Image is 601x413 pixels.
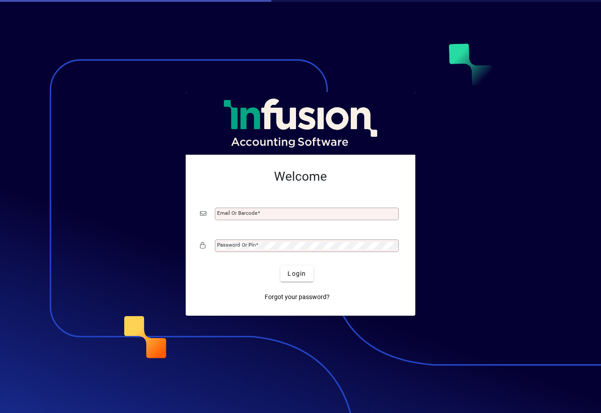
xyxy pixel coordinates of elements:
[200,169,401,184] h2: Welcome
[261,289,333,305] a: Forgot your password?
[280,265,313,282] button: Login
[265,292,330,302] span: Forgot your password?
[217,210,257,216] mat-label: Email or Barcode
[287,269,306,278] span: Login
[217,242,256,248] mat-label: Password or Pin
